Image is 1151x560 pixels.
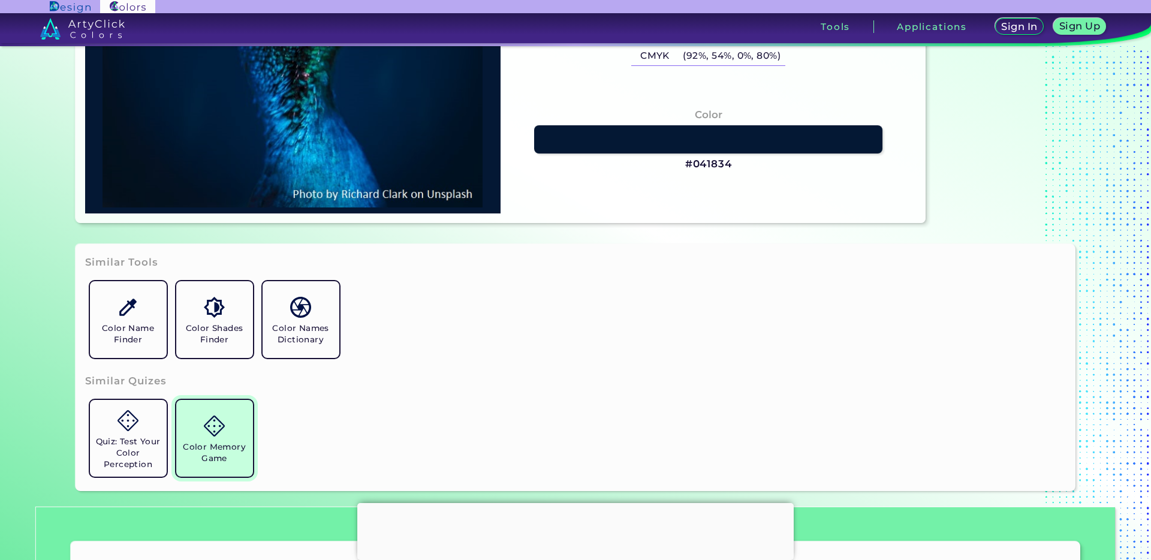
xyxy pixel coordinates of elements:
[695,106,722,124] h4: Color
[1061,22,1098,31] h5: Sign Up
[204,297,225,318] img: icon_color_shades.svg
[181,323,248,345] h5: Color Shades Finder
[171,395,258,481] a: Color Memory Game
[685,157,732,171] h3: #041834
[85,255,158,270] h3: Similar Tools
[290,297,311,318] img: icon_color_names_dictionary.svg
[357,503,794,557] iframe: Advertisement
[679,46,785,66] h5: (92%, 54%, 0%, 80%)
[258,276,344,363] a: Color Names Dictionary
[85,276,171,363] a: Color Name Finder
[1056,19,1103,34] a: Sign Up
[117,297,138,318] img: icon_color_name_finder.svg
[631,46,678,66] h5: CMYK
[181,441,248,464] h5: Color Memory Game
[821,22,850,31] h3: Tools
[85,374,167,389] h3: Similar Quizes
[95,323,162,345] h5: Color Name Finder
[204,416,225,436] img: icon_game.svg
[267,323,335,345] h5: Color Names Dictionary
[1003,22,1035,31] h5: Sign In
[95,436,162,470] h5: Quiz: Test Your Color Perception
[85,395,171,481] a: Quiz: Test Your Color Perception
[50,1,90,13] img: ArtyClick Design logo
[897,22,967,31] h3: Applications
[117,410,138,431] img: icon_game.svg
[40,18,125,40] img: logo_artyclick_colors_white.svg
[171,276,258,363] a: Color Shades Finder
[998,19,1042,34] a: Sign In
